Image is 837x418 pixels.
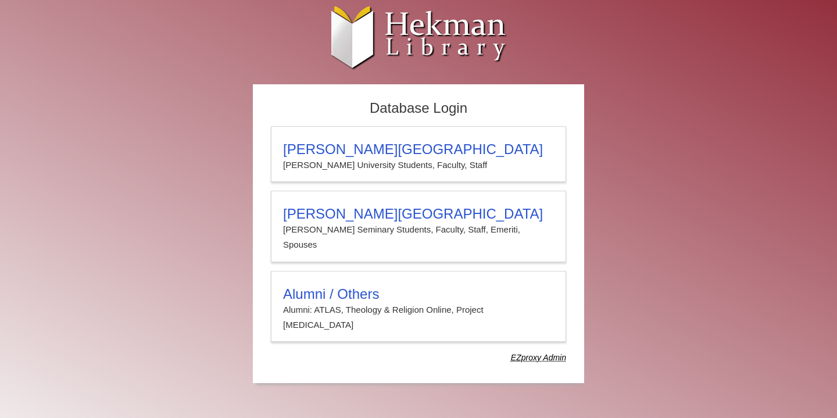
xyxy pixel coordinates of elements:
[271,126,566,182] a: [PERSON_NAME][GEOGRAPHIC_DATA][PERSON_NAME] University Students, Faculty, Staff
[283,286,554,302] h3: Alumni / Others
[271,191,566,262] a: [PERSON_NAME][GEOGRAPHIC_DATA][PERSON_NAME] Seminary Students, Faculty, Staff, Emeriti, Spouses
[283,222,554,253] p: [PERSON_NAME] Seminary Students, Faculty, Staff, Emeriti, Spouses
[283,158,554,173] p: [PERSON_NAME] University Students, Faculty, Staff
[283,206,554,222] h3: [PERSON_NAME][GEOGRAPHIC_DATA]
[265,97,572,120] h2: Database Login
[283,302,554,333] p: Alumni: ATLAS, Theology & Religion Online, Project [MEDICAL_DATA]
[283,286,554,333] summary: Alumni / OthersAlumni: ATLAS, Theology & Religion Online, Project [MEDICAL_DATA]
[283,141,554,158] h3: [PERSON_NAME][GEOGRAPHIC_DATA]
[511,353,566,362] dfn: Use Alumni login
